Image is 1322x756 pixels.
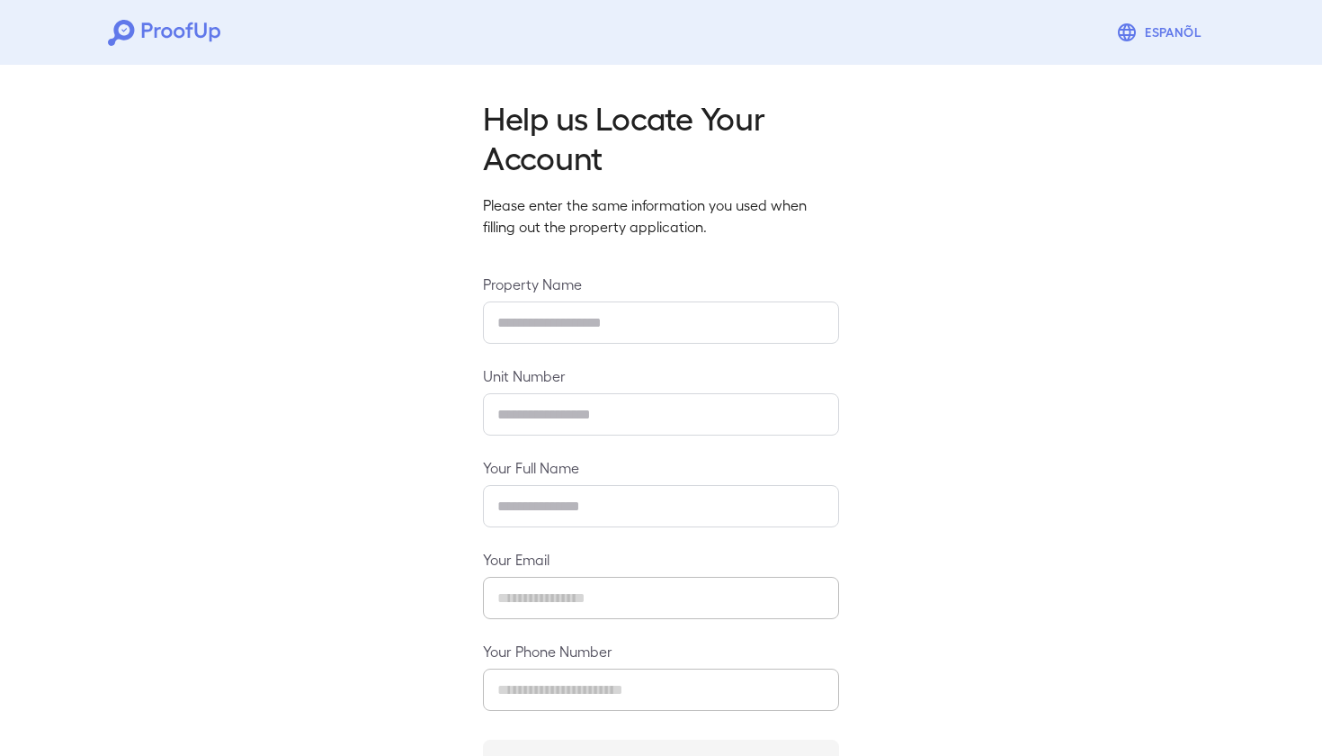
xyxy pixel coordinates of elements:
[483,274,839,294] label: Property Name
[483,549,839,570] label: Your Email
[483,641,839,661] label: Your Phone Number
[483,365,839,386] label: Unit Number
[483,457,839,478] label: Your Full Name
[1109,14,1214,50] button: Espanõl
[483,194,839,238] p: Please enter the same information you used when filling out the property application.
[483,97,839,176] h2: Help us Locate Your Account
